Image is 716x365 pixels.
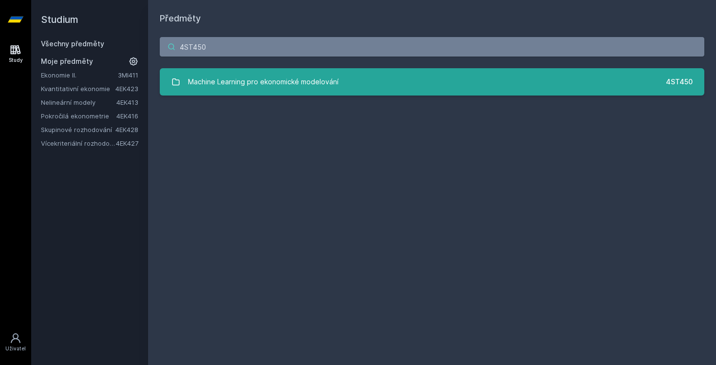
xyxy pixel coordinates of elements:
a: 4EK413 [116,98,138,106]
a: Nelineární modely [41,97,116,107]
div: Machine Learning pro ekonomické modelování [188,72,339,92]
input: Název nebo ident předmětu… [160,37,704,57]
div: Study [9,57,23,64]
div: Uživatel [5,345,26,352]
a: 4EK427 [116,139,138,147]
a: Všechny předměty [41,39,104,48]
a: Pokročilá ekonometrie [41,111,116,121]
a: Kvantitativní ekonomie [41,84,115,94]
a: Skupinové rozhodování [41,125,115,134]
a: 4EK416 [116,112,138,120]
a: Uživatel [2,327,29,357]
a: Study [2,39,29,69]
a: Ekonomie II. [41,70,118,80]
a: Machine Learning pro ekonomické modelování 4ST450 [160,68,704,96]
h1: Předměty [160,12,704,25]
a: 4EK428 [115,126,138,134]
a: Vícekriteriální rozhodování [41,138,116,148]
a: 3MI411 [118,71,138,79]
span: Moje předměty [41,57,93,66]
div: 4ST450 [666,77,693,87]
a: 4EK423 [115,85,138,93]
